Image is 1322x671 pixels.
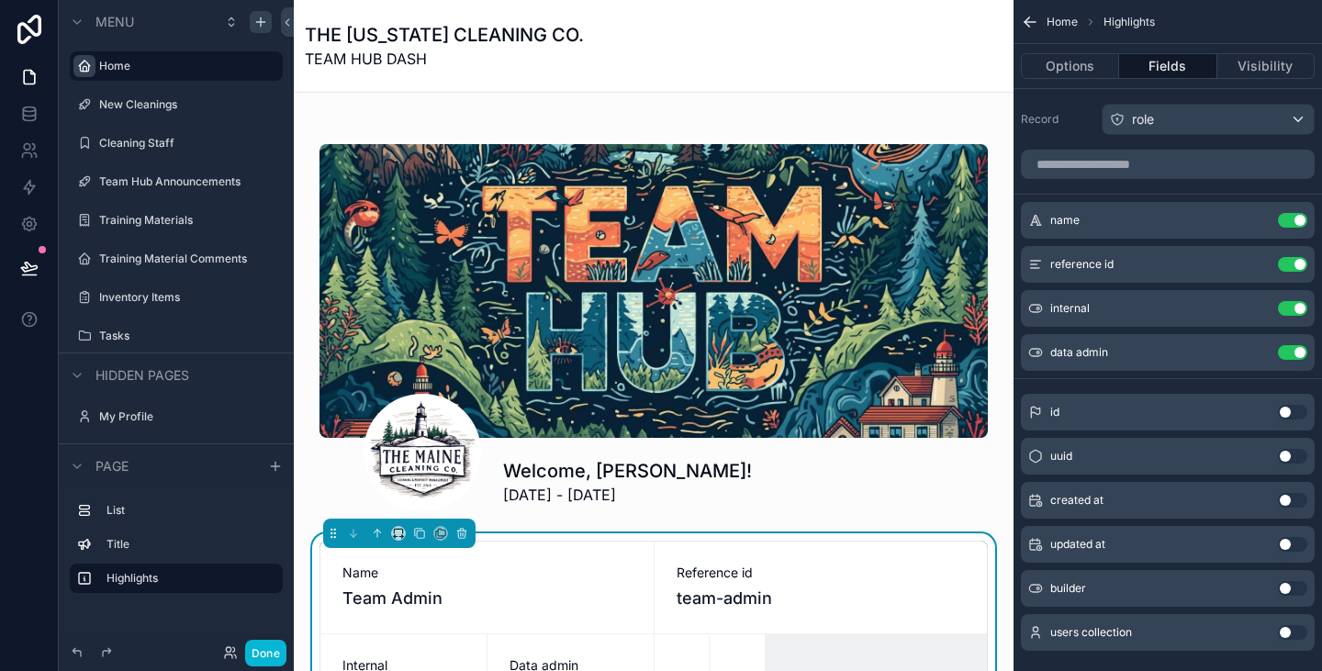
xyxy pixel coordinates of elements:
[1050,345,1108,360] span: data admin
[99,174,279,189] label: Team Hub Announcements
[1047,15,1078,29] span: Home
[99,213,279,228] label: Training Materials
[1132,110,1154,129] span: role
[106,571,268,586] label: Highlights
[1050,493,1104,508] span: created at
[1050,301,1090,316] span: internal
[1119,53,1216,79] button: Fields
[99,97,279,112] label: New Cleanings
[99,252,279,266] label: Training Material Comments
[1050,405,1059,419] span: id
[1050,581,1086,596] span: builder
[1050,257,1114,272] span: reference id
[95,13,134,31] span: Menu
[1104,15,1155,29] span: Highlights
[59,487,294,611] div: scrollable content
[677,564,966,582] span: Reference id
[99,136,279,151] label: Cleaning Staff
[305,22,584,48] h1: THE [US_STATE] CLEANING CO.
[1217,53,1315,79] button: Visibility
[305,48,584,70] span: TEAM HUB DASH
[95,366,189,385] span: Hidden pages
[677,586,966,611] span: team-admin
[1050,449,1072,464] span: uuid
[99,329,279,343] label: Tasks
[245,640,286,666] button: Done
[1050,537,1105,552] span: updated at
[99,290,279,305] label: Inventory Items
[106,537,275,552] label: Title
[342,586,632,611] span: Team Admin
[1050,625,1132,640] span: users collection
[1021,112,1094,127] label: Record
[342,564,632,582] span: Name
[1021,53,1119,79] button: Options
[99,59,272,73] label: Home
[1102,104,1315,135] button: role
[106,503,275,518] label: List
[1050,213,1080,228] span: name
[99,409,279,424] label: My Profile
[95,457,129,475] span: Page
